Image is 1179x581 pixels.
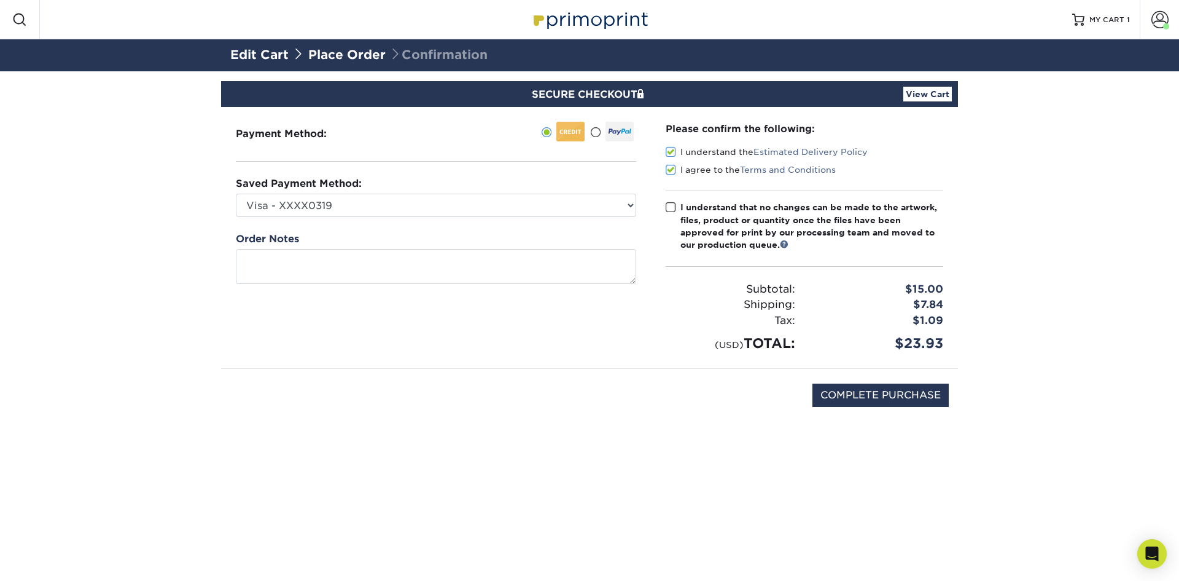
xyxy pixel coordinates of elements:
[666,146,868,158] label: I understand the
[680,201,943,251] div: I understand that no changes can be made to the artwork, files, product or quantity once the file...
[666,122,943,136] div: Please confirm the following:
[656,333,804,354] div: TOTAL:
[812,384,949,407] input: COMPLETE PURCHASE
[236,128,357,140] h3: Payment Method:
[740,165,836,175] a: Terms and Conditions
[903,87,952,101] a: View Cart
[532,89,647,100] span: SECURE CHECKOUT
[656,313,804,329] div: Tax:
[804,313,952,329] div: $1.09
[1137,539,1167,569] div: Open Intercom Messenger
[1127,15,1130,24] span: 1
[236,176,362,191] label: Saved Payment Method:
[230,47,289,62] a: Edit Cart
[656,297,804,313] div: Shipping:
[804,333,952,354] div: $23.93
[1089,15,1124,25] span: MY CART
[308,47,386,62] a: Place Order
[804,297,952,313] div: $7.84
[753,147,868,157] a: Estimated Delivery Policy
[666,164,836,176] label: I agree to the
[804,282,952,298] div: $15.00
[230,384,292,420] img: DigiCert Secured Site Seal
[389,47,488,62] span: Confirmation
[528,6,651,33] img: Primoprint
[236,232,299,247] label: Order Notes
[656,282,804,298] div: Subtotal:
[715,339,744,350] small: (USD)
